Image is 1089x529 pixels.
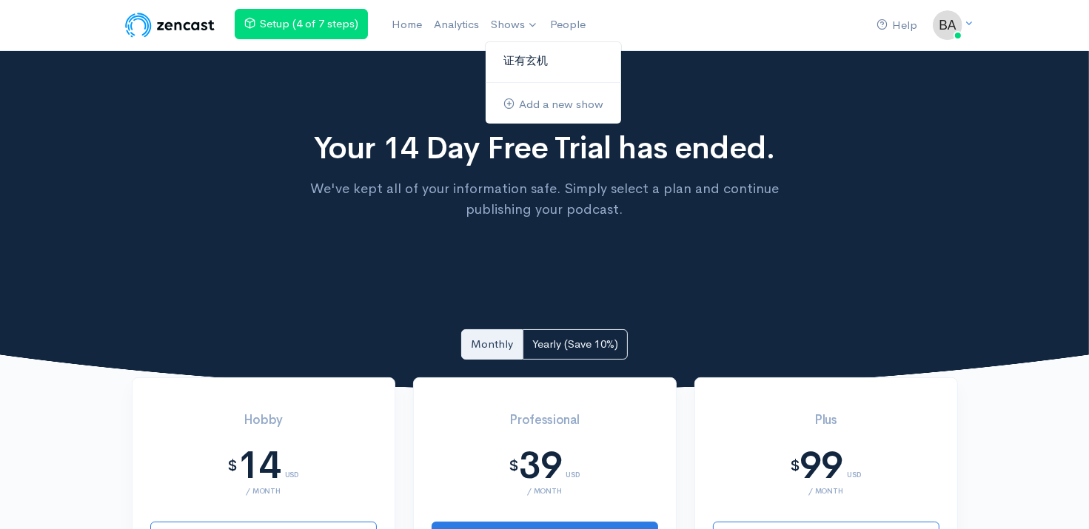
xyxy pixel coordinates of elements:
[150,487,377,495] div: / month
[461,329,523,360] a: Monthly
[432,487,658,495] div: / month
[486,92,621,118] a: Add a new show
[227,458,238,474] div: $
[485,41,622,124] ul: Shows
[713,487,939,495] div: / month
[800,445,843,487] div: 99
[523,329,628,360] a: Yearly (Save 10%)
[123,10,217,40] img: ZenCast Logo
[566,453,580,479] div: USD
[486,48,621,74] a: 证有玄机
[281,131,808,165] h1: Your 14 Day Free Trial has ended.
[281,178,808,220] p: We've kept all of your information safe. Simply select a plan and continue publishing your podcast.
[386,9,428,41] a: Home
[544,9,592,41] a: People
[432,414,658,428] h3: Professional
[713,414,939,428] h3: Plus
[790,458,800,474] div: $
[848,453,862,479] div: USD
[150,414,377,428] h3: Hobby
[238,445,281,487] div: 14
[485,9,544,41] a: Shows
[933,10,962,40] img: ...
[428,9,485,41] a: Analytics
[519,445,562,487] div: 39
[285,453,299,479] div: USD
[509,458,519,474] div: $
[235,9,368,39] a: Setup (4 of 7 steps)
[871,10,924,41] a: Help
